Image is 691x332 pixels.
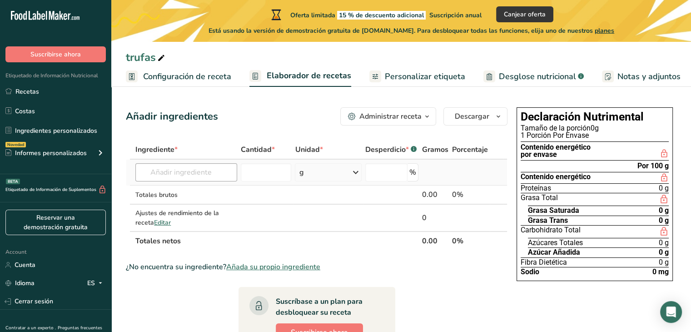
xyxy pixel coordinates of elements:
span: Editar [154,218,171,227]
span: Cantidad [241,144,275,155]
span: Gramos [422,144,448,155]
div: 1 Porción Por Envase [521,132,669,139]
div: ¿No encuentra su ingrediente? [126,262,507,272]
span: 0 g [659,207,669,214]
span: Grasa Trans [528,217,568,224]
span: Notas y adjuntos [617,70,681,83]
span: Azúcares Totales [528,239,583,246]
th: 0% [450,231,490,250]
span: Tamaño de la porción [521,124,591,132]
a: Notas y adjuntos [602,66,681,87]
div: Suscríbase a un plan para desbloquear su receta [276,296,377,318]
th: 0.00 [420,231,450,250]
span: Porcentaje [452,144,488,155]
span: 0 g [659,259,669,266]
span: 0 g [659,217,669,224]
span: 0 mg [652,268,669,276]
span: Suscripción anual [429,11,482,20]
div: Ajustes de rendimiento de la receta [135,208,237,227]
button: Administrar receta [340,107,436,126]
div: Contenido energético por envase [521,144,591,159]
div: ES [87,278,106,289]
th: Totales netos [134,231,420,250]
a: Reservar una demostración gratuita [5,210,106,235]
a: Desglose nutricional [483,66,584,87]
div: trufas [126,49,167,65]
div: Novedad [5,142,26,147]
span: Grasa Total [521,194,558,205]
span: Elaborador de recetas [267,70,351,82]
span: Azúcar Añadida [528,249,580,256]
button: Canjear oferta [496,6,553,22]
span: Canjear oferta [504,10,546,19]
div: Informes personalizados [5,148,87,158]
a: Idioma [5,275,35,291]
a: Elaborador de recetas [249,65,351,87]
div: Añadir ingredientes [126,109,218,124]
span: Fibra Dietética [521,259,567,266]
div: 0 [422,212,448,223]
div: Desperdicio [365,144,417,155]
span: Sodio [521,268,539,276]
span: Suscribirse ahora [30,50,81,59]
div: 0g [521,125,669,132]
span: Desglose nutricional [499,70,576,83]
h1: Declaración Nutrimental [521,111,669,123]
div: g [299,167,303,178]
span: Grasa Saturada [528,207,579,214]
span: planes [595,26,614,35]
div: Por 100 g [637,162,669,170]
button: Descargar [443,107,507,126]
span: Carbohidrato Total [521,226,581,237]
div: 0% [452,189,488,200]
span: Contenido energético [521,173,591,182]
span: Personalizar etiqueta [385,70,465,83]
span: Está usando la versión de demostración gratuita de [DOMAIN_NAME]. Para desbloquear todas las func... [209,26,614,35]
div: BETA [6,179,20,184]
button: Suscribirse ahora [5,46,106,62]
span: 0 g [659,249,669,256]
span: Unidad [295,144,323,155]
a: Personalizar etiqueta [369,66,465,87]
div: 0.00 [422,189,448,200]
div: Open Intercom Messenger [660,301,682,323]
a: Configuración de receta [126,66,231,87]
input: Añadir ingrediente [135,163,237,181]
span: Ingrediente [135,144,178,155]
span: Descargar [455,111,489,122]
span: 0 g [659,239,669,246]
div: Oferta limitada [269,9,482,20]
span: Añada su propio ingrediente [226,262,320,272]
a: Contratar a un experto . [5,325,56,331]
span: Proteínas [521,185,551,192]
div: Administrar receta [359,111,422,122]
span: 15 % de descuento adicional [337,11,426,20]
div: Totales brutos [135,190,237,200]
span: 0 g [659,185,669,192]
span: Configuración de receta [143,70,231,83]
